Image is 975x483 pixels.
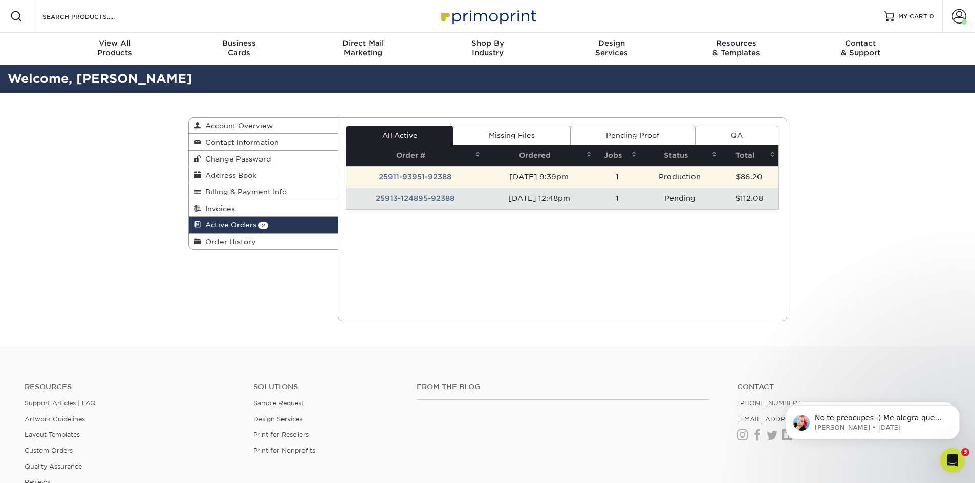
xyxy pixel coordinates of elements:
th: Order # [346,145,484,166]
a: All Active [346,126,453,145]
td: [DATE] 12:48pm [484,188,595,209]
span: Billing & Payment Info [201,188,287,196]
h4: Resources [25,383,238,392]
a: QA [695,126,778,145]
a: Billing & Payment Info [189,183,338,200]
span: Shop By [425,39,550,48]
td: 25911-93951-92388 [346,166,484,188]
span: Account Overview [201,122,273,130]
span: 3 [961,448,969,456]
a: DesignServices [550,33,674,65]
h4: Solutions [253,383,401,392]
a: Order History [189,234,338,249]
a: [EMAIL_ADDRESS][DOMAIN_NAME] [737,415,859,423]
th: Status [640,145,720,166]
span: Contact Information [201,138,279,146]
a: Change Password [189,151,338,167]
td: Pending [640,188,720,209]
a: Resources& Templates [674,33,798,65]
iframe: Intercom live chat [940,448,965,473]
td: $112.08 [720,188,778,209]
div: Cards [177,39,301,57]
a: View AllProducts [53,33,177,65]
a: Contact& Support [798,33,923,65]
div: Industry [425,39,550,57]
a: Layout Templates [25,431,80,439]
a: Missing Files [453,126,570,145]
a: Print for Resellers [253,431,309,439]
a: Shop ByIndustry [425,33,550,65]
div: Services [550,39,674,57]
span: Contact [798,39,923,48]
span: Active Orders [201,221,256,229]
td: $86.20 [720,166,778,188]
span: 0 [929,13,934,20]
span: Invoices [201,204,235,213]
a: BusinessCards [177,33,301,65]
span: Change Password [201,155,271,163]
a: Direct MailMarketing [301,33,425,65]
td: 1 [595,188,640,209]
a: Sample Request [253,399,304,407]
span: Business [177,39,301,48]
a: Design Services [253,415,302,423]
th: Ordered [484,145,595,166]
td: 25913-124895-92388 [346,188,484,209]
a: Active Orders 2 [189,217,338,233]
a: Artwork Guidelines [25,415,85,423]
span: Resources [674,39,798,48]
input: SEARCH PRODUCTS..... [41,10,141,22]
span: Address Book [201,171,256,179]
td: Production [640,166,720,188]
span: View All [53,39,177,48]
span: Direct Mail [301,39,425,48]
div: Marketing [301,39,425,57]
h4: From the Blog [417,383,709,392]
span: 2 [258,222,268,229]
th: Total [720,145,778,166]
th: Jobs [595,145,640,166]
a: Contact [737,383,950,392]
div: Products [53,39,177,57]
a: Print for Nonprofits [253,447,315,454]
div: & Support [798,39,923,57]
iframe: Intercom notifications message [770,384,975,455]
span: MY CART [898,12,927,21]
a: Account Overview [189,118,338,134]
a: [PHONE_NUMBER] [737,399,800,407]
a: Address Book [189,167,338,183]
a: Pending Proof [571,126,695,145]
span: Design [550,39,674,48]
div: & Templates [674,39,798,57]
span: Order History [201,238,256,246]
img: Primoprint [437,5,539,27]
a: Contact Information [189,134,338,150]
a: Invoices [189,200,338,217]
td: [DATE] 9:39pm [484,166,595,188]
a: Support Articles | FAQ [25,399,96,407]
td: 1 [595,166,640,188]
